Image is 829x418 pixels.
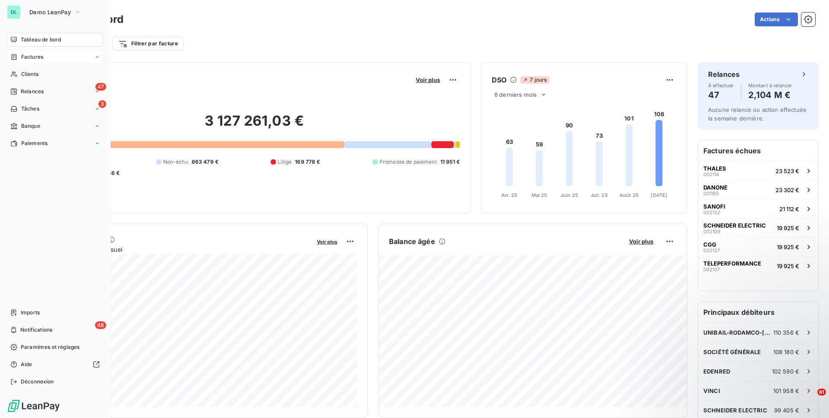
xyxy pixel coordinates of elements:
span: Demo LeanPay [29,9,71,16]
span: Factures [21,53,43,61]
span: Relances [21,88,44,95]
span: 002109 [703,229,720,234]
span: TELEPERFORMANCE [703,260,761,267]
span: 23 523 € [775,168,799,174]
iframe: Intercom live chat [800,389,820,409]
span: Litige [278,158,291,166]
span: 99 405 € [774,407,799,414]
button: SCHNEIDER ELECTRIC00210919 925 € [698,218,818,237]
span: 110 356 € [773,329,799,336]
span: Montant à relancer [748,83,792,88]
span: THALES [703,165,726,172]
tspan: Juil. 25 [591,192,608,198]
span: 002137 [703,267,720,272]
span: Non-échu [163,158,188,166]
img: Logo LeanPay [7,399,60,413]
span: 21 112 € [779,206,799,212]
span: UNIBAIL-RODAMCO-[GEOGRAPHIC_DATA] [703,329,773,336]
span: Déconnexion [21,378,54,386]
tspan: [DATE] [651,192,667,198]
span: 663 479 € [192,158,218,166]
span: 47 [95,83,106,91]
span: Clients [21,70,38,78]
span: Voir plus [629,238,653,245]
span: Voir plus [317,239,337,245]
h4: 2,104 M € [748,88,792,102]
span: 23 302 € [775,187,799,193]
span: À effectuer [708,83,734,88]
h6: DSO [492,75,506,85]
span: SCHNEIDER ELECTRIC [703,222,766,229]
span: SANOFI [703,203,725,210]
span: Notifications [20,326,52,334]
iframe: Intercom notifications message [656,334,829,395]
span: Paiements [21,139,47,147]
span: 6 derniers mois [494,91,537,98]
span: Tâches [21,105,39,113]
button: TELEPERFORMANCE00213719 925 € [698,256,818,275]
h4: 47 [708,88,734,102]
span: 19 925 € [777,263,799,269]
span: Tableau de bord [21,36,61,44]
span: 7 jours [520,76,549,84]
button: Voir plus [626,237,656,245]
h6: Factures échues [698,140,818,161]
span: 002114 [703,172,719,177]
span: Voir plus [416,76,440,83]
tspan: Avr. 25 [501,192,517,198]
span: 169 778 € [295,158,320,166]
span: 002132 [703,210,720,215]
span: 19 925 € [777,225,799,231]
span: Aucune relance ou action effectuée la semaine dernière. [708,106,807,122]
span: Paramètres et réglages [21,343,79,351]
button: Voir plus [314,237,340,245]
span: DANONE [703,184,728,191]
button: Voir plus [413,76,443,84]
span: SCHNEIDER ELECTRIC [703,407,767,414]
span: Aide [21,361,32,368]
a: Aide [7,358,103,371]
span: 001193 [703,191,719,196]
tspan: Août 25 [620,192,639,198]
span: Banque [21,122,40,130]
span: 11 951 € [440,158,460,166]
h6: Balance âgée [389,236,435,247]
button: Filtrer par facture [113,37,184,51]
h2: 3 127 261,03 € [49,112,460,138]
tspan: Mai 25 [532,192,547,198]
span: 002127 [703,248,720,253]
span: Imports [21,309,40,317]
h6: Relances [708,69,740,79]
h6: Principaux débiteurs [698,302,818,323]
button: SANOFI00213221 112 € [698,199,818,218]
span: 61 [817,389,826,396]
span: 19 925 € [777,244,799,250]
button: CGG00212719 925 € [698,237,818,256]
div: DL [7,5,21,19]
span: CGG [703,241,716,248]
span: Chiffre d'affaires mensuel [49,245,311,254]
button: THALES00211423 523 € [698,161,818,180]
span: 3 [98,100,106,108]
button: Actions [755,13,798,26]
tspan: Juin 25 [560,192,578,198]
button: DANONE00119323 302 € [698,180,818,199]
span: 48 [95,321,106,329]
span: Promesse de paiement [380,158,437,166]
